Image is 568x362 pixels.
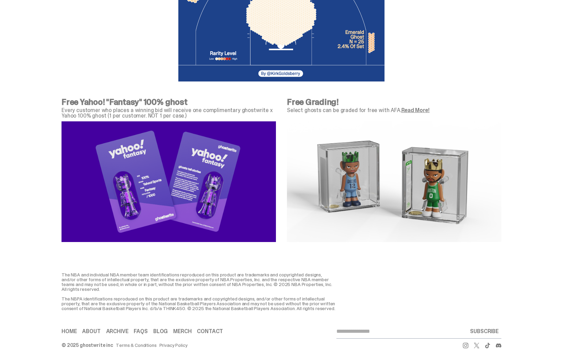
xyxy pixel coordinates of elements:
button: SUBSCRIBE [467,325,501,338]
div: © 2025 ghostwrite inc [62,343,113,348]
p: Every customer who places a winning bid will receive one complimentary ghostwrite x Yahoo 100% gh... [62,108,276,119]
a: Terms & Conditions [116,343,156,348]
img: Yahoo%20Fantasy%20Creative%20for%20nba%20PDP-04.png [62,121,276,242]
a: Blog [153,329,168,334]
a: Home [62,329,77,334]
a: Contact [197,329,223,334]
p: Free Grading! [287,98,501,106]
a: Read More! [401,107,430,114]
img: NBA-AFA-Graded-Slab.png [287,121,501,242]
p: Free Yahoo! "Fantasy" 100% ghost [62,98,276,106]
a: About [82,329,100,334]
a: Archive [106,329,129,334]
div: The NBA and individual NBA member team identifications reproduced on this product are trademarks ... [62,272,336,311]
a: FAQs [134,329,147,334]
a: Merch [173,329,191,334]
a: Privacy Policy [159,343,188,348]
p: Select ghosts can be graded for free with AFA. [287,108,501,113]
